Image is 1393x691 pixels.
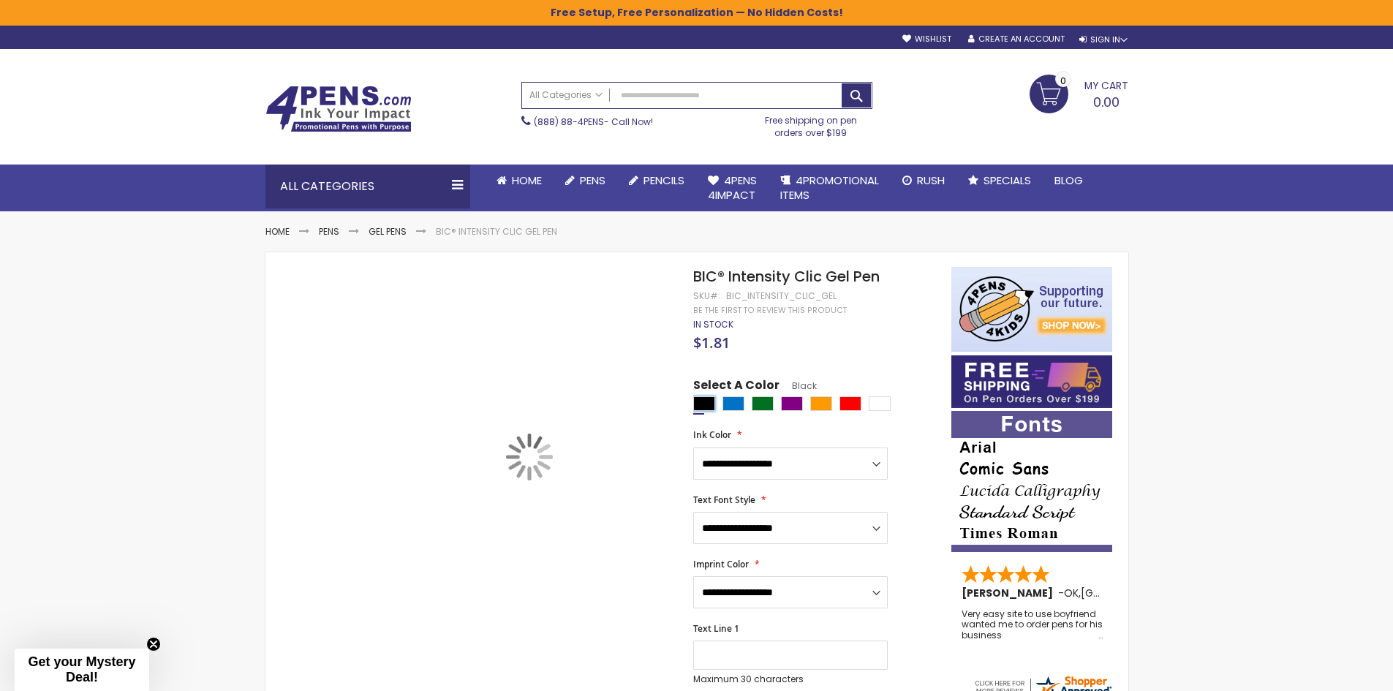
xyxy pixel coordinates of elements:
strong: SKU [693,290,720,302]
div: Very easy site to use boyfriend wanted me to order pens for his business [962,609,1103,641]
span: [PERSON_NAME] [962,586,1058,600]
span: $1.81 [693,333,730,352]
span: Specials [984,173,1031,188]
span: Home [512,173,542,188]
a: Wishlist [902,34,951,45]
div: Red [839,396,861,411]
span: Text Font Style [693,494,755,506]
span: 0.00 [1093,93,1120,111]
span: Text Line 1 [693,622,739,635]
span: - Call Now! [534,116,653,128]
span: Black [779,380,817,392]
span: 4Pens 4impact [708,173,757,203]
span: Select A Color [693,377,779,397]
div: Black [693,396,715,411]
img: Free shipping on orders over $199 [951,355,1112,408]
a: Home [485,165,554,197]
p: Maximum 30 characters [693,673,888,685]
div: Sign In [1079,34,1128,45]
button: Close teaser [146,637,161,652]
a: 4PROMOTIONALITEMS [769,165,891,212]
div: Green [752,396,774,411]
span: Ink Color [693,428,731,441]
img: 4pens 4 kids [951,267,1112,352]
a: 4Pens4impact [696,165,769,212]
span: 4PROMOTIONAL ITEMS [780,173,879,203]
a: Gel Pens [369,225,407,238]
a: Pencils [617,165,696,197]
a: Pens [319,225,339,238]
span: 0 [1060,74,1066,88]
span: Get your Mystery Deal! [28,654,135,684]
span: Blog [1054,173,1083,188]
li: BIC® Intensity Clic Gel Pen [436,226,557,238]
div: Get your Mystery Deal!Close teaser [15,649,149,691]
a: Blog [1043,165,1095,197]
a: Be the first to review this product [693,305,847,316]
a: Create an Account [968,34,1065,45]
a: (888) 88-4PENS [534,116,604,128]
div: White [869,396,891,411]
div: Availability [693,319,733,331]
a: 0.00 0 [1030,75,1128,111]
span: Pens [580,173,605,188]
img: 4Pens Custom Pens and Promotional Products [265,86,412,132]
div: Blue Light [722,396,744,411]
img: font-personalization-examples [951,411,1112,552]
a: Home [265,225,290,238]
span: Pencils [643,173,684,188]
div: Purple [781,396,803,411]
a: Pens [554,165,617,197]
a: Specials [956,165,1043,197]
a: Rush [891,165,956,197]
span: - , [1058,586,1188,600]
div: bic_intensity_clic_gel [726,290,837,302]
div: Free shipping on pen orders over $199 [750,109,872,138]
a: All Categories [522,83,610,107]
span: Imprint Color [693,558,749,570]
div: All Categories [265,165,470,208]
div: Orange [810,396,832,411]
span: All Categories [529,89,603,101]
span: Rush [917,173,945,188]
span: BIC® Intensity Clic Gel Pen [693,266,880,287]
span: In stock [693,318,733,331]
